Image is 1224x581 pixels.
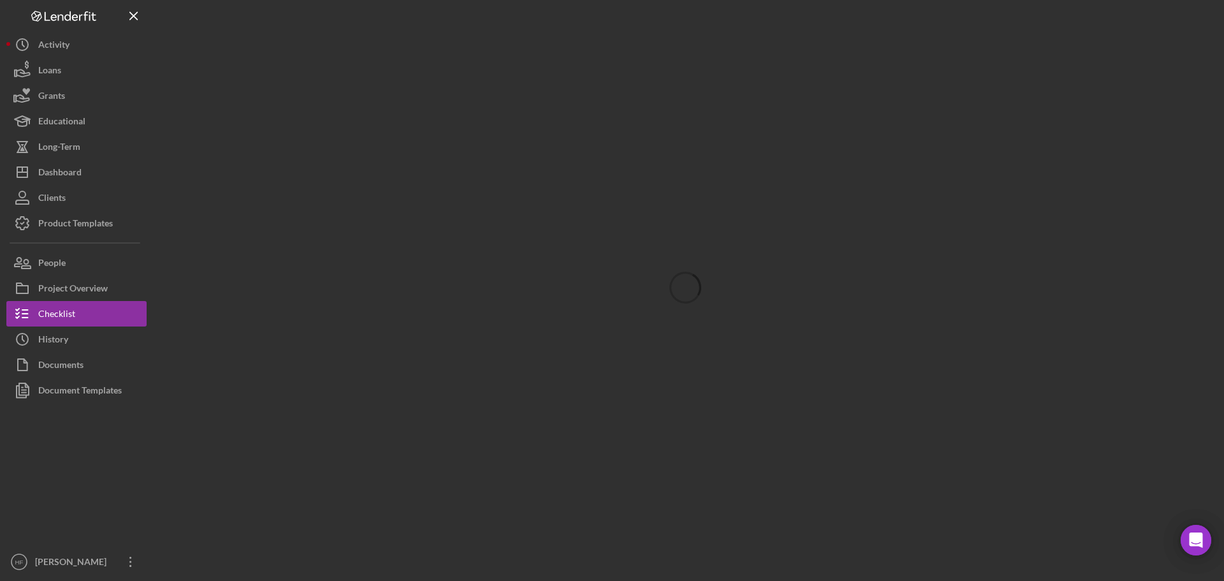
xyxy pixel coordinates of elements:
button: Clients [6,185,147,210]
div: Dashboard [38,159,82,188]
div: Project Overview [38,276,108,304]
button: Checklist [6,301,147,327]
div: History [38,327,68,355]
button: Activity [6,32,147,57]
div: Documents [38,352,84,381]
div: [PERSON_NAME] [32,549,115,578]
div: Checklist [38,301,75,330]
button: Long-Term [6,134,147,159]
button: Project Overview [6,276,147,301]
button: Product Templates [6,210,147,236]
button: Grants [6,83,147,108]
div: Product Templates [38,210,113,239]
div: Loans [38,57,61,86]
button: Educational [6,108,147,134]
button: History [6,327,147,352]
div: Grants [38,83,65,112]
div: Clients [38,185,66,214]
button: Loans [6,57,147,83]
button: Documents [6,352,147,378]
button: People [6,250,147,276]
div: Open Intercom Messenger [1181,525,1211,555]
button: HF[PERSON_NAME] [6,549,147,575]
div: Document Templates [38,378,122,406]
button: Document Templates [6,378,147,403]
div: Activity [38,32,69,61]
div: Long-Term [38,134,80,163]
div: People [38,250,66,279]
button: Dashboard [6,159,147,185]
div: Educational [38,108,85,137]
text: HF [15,559,24,566]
